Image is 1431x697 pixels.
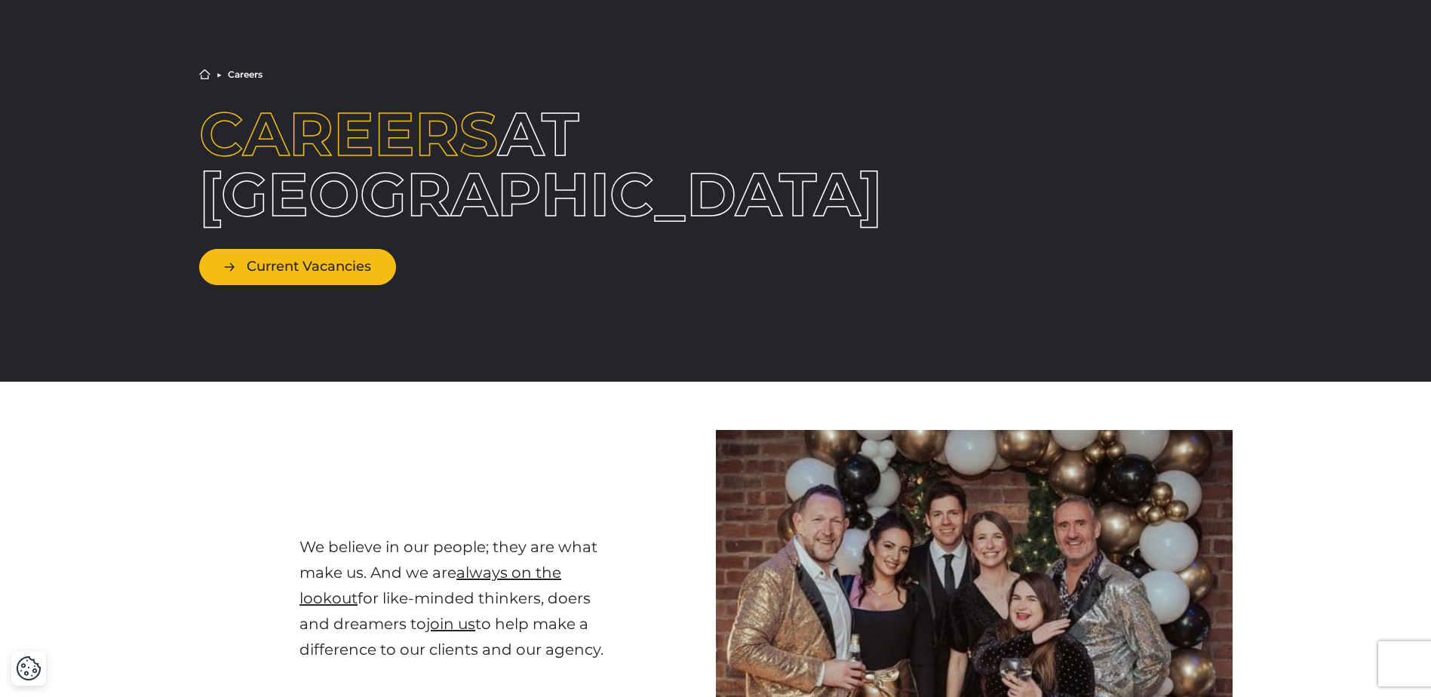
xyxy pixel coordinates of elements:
[426,615,475,633] a: join us
[299,534,615,662] p: We believe in our people; they are what make us. And we are for like-minded thinkers, doers and d...
[199,249,396,284] a: Current Vacancies
[16,656,41,681] img: Revisit consent button
[199,97,498,170] span: Careers
[199,104,616,225] h1: at [GEOGRAPHIC_DATA]
[16,656,41,681] button: Cookie Settings
[199,69,210,80] a: Home
[228,70,263,79] li: Careers
[216,70,222,79] li: ▶︎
